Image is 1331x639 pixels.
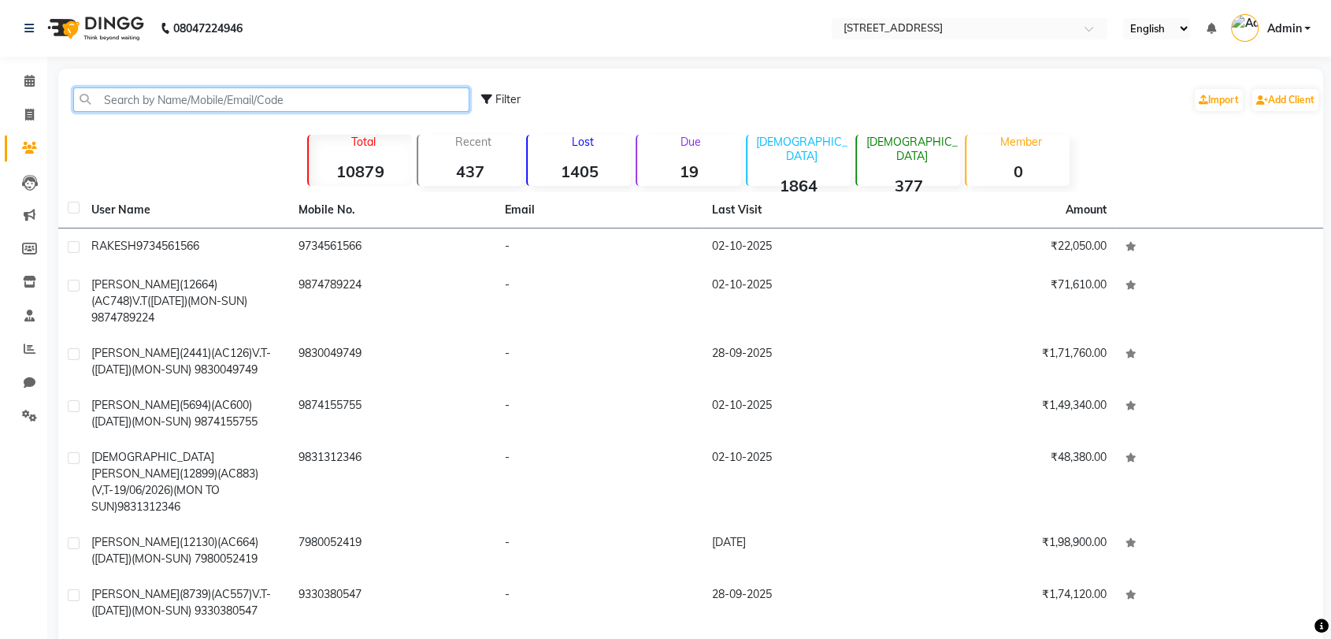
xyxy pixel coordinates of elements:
[973,135,1070,149] p: Member
[91,552,258,566] span: ([DATE])(MON-SUN) 7980052419
[1231,14,1259,42] img: Admin
[637,162,740,181] strong: 19
[863,135,960,163] p: [DEMOGRAPHIC_DATA]
[91,535,258,549] span: [PERSON_NAME](12130)(AC664)
[91,414,258,429] span: ([DATE])(MON-SUN) 9874155755
[289,577,496,629] td: 9330380547
[495,388,703,440] td: -
[289,267,496,336] td: 9874789224
[1266,20,1301,37] span: Admin
[1195,89,1243,111] a: Import
[91,277,217,308] span: [PERSON_NAME](12664)(AC748)
[495,336,703,388] td: -
[703,577,910,629] td: 28-09-2025
[910,336,1117,388] td: ₹1,71,760.00
[857,176,960,195] strong: 377
[309,162,412,181] strong: 10879
[703,388,910,440] td: 02-10-2025
[495,577,703,629] td: -
[82,192,289,228] th: User Name
[703,336,910,388] td: 28-09-2025
[495,440,703,525] td: -
[1252,89,1318,111] a: Add Client
[40,6,148,50] img: logo
[91,346,252,360] span: [PERSON_NAME](2441)(AC126)
[910,267,1117,336] td: ₹71,610.00
[91,294,247,325] span: V.T([DATE])(MON-SUN) 9874789224
[910,228,1117,267] td: ₹22,050.00
[495,525,703,577] td: -
[289,228,496,267] td: 9734561566
[495,92,521,106] span: Filter
[136,239,199,253] span: 9734561566
[91,398,252,412] span: [PERSON_NAME](5694)(AC600)
[703,525,910,577] td: [DATE]
[495,228,703,267] td: -
[528,162,631,181] strong: 1405
[703,440,910,525] td: 02-10-2025
[910,388,1117,440] td: ₹1,49,340.00
[754,135,851,163] p: [DEMOGRAPHIC_DATA]
[173,6,243,50] b: 08047224946
[418,162,521,181] strong: 437
[910,440,1117,525] td: ₹48,380.00
[73,87,469,112] input: Search by Name/Mobile/Email/Code
[1056,192,1116,228] th: Amount
[425,135,521,149] p: Recent
[315,135,412,149] p: Total
[91,239,136,253] span: RAKESH
[703,267,910,336] td: 02-10-2025
[289,525,496,577] td: 7980052419
[910,525,1117,577] td: ₹1,98,900.00
[703,228,910,267] td: 02-10-2025
[289,336,496,388] td: 9830049749
[289,388,496,440] td: 9874155755
[640,135,740,149] p: Due
[289,440,496,525] td: 9831312346
[91,587,252,601] span: [PERSON_NAME](8739)(AC557)
[289,192,496,228] th: Mobile No.
[91,450,258,497] span: [DEMOGRAPHIC_DATA][PERSON_NAME](12899)(AC883)(V,T-19/06/2026)
[747,176,851,195] strong: 1864
[966,162,1070,181] strong: 0
[910,577,1117,629] td: ₹1,74,120.00
[495,192,703,228] th: Email
[703,192,910,228] th: Last Visit
[495,267,703,336] td: -
[534,135,631,149] p: Lost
